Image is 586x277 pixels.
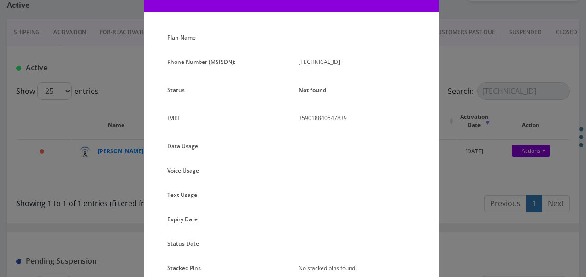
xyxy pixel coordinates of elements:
label: Expiry Date [167,213,198,226]
label: Plan Name [167,31,196,44]
label: Status [167,83,185,97]
label: Data Usage [167,139,198,153]
p: 359018840547839 [299,111,416,125]
label: Text Usage [167,188,197,202]
label: Stacked Pins [167,261,201,275]
strong: Not found [299,86,327,94]
label: Phone Number (MSISDN): [167,55,235,69]
p: [TECHNICAL_ID] [299,55,416,69]
label: Status Date [167,237,199,250]
label: Voice Usage [167,164,199,177]
label: IMEI [167,111,179,125]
